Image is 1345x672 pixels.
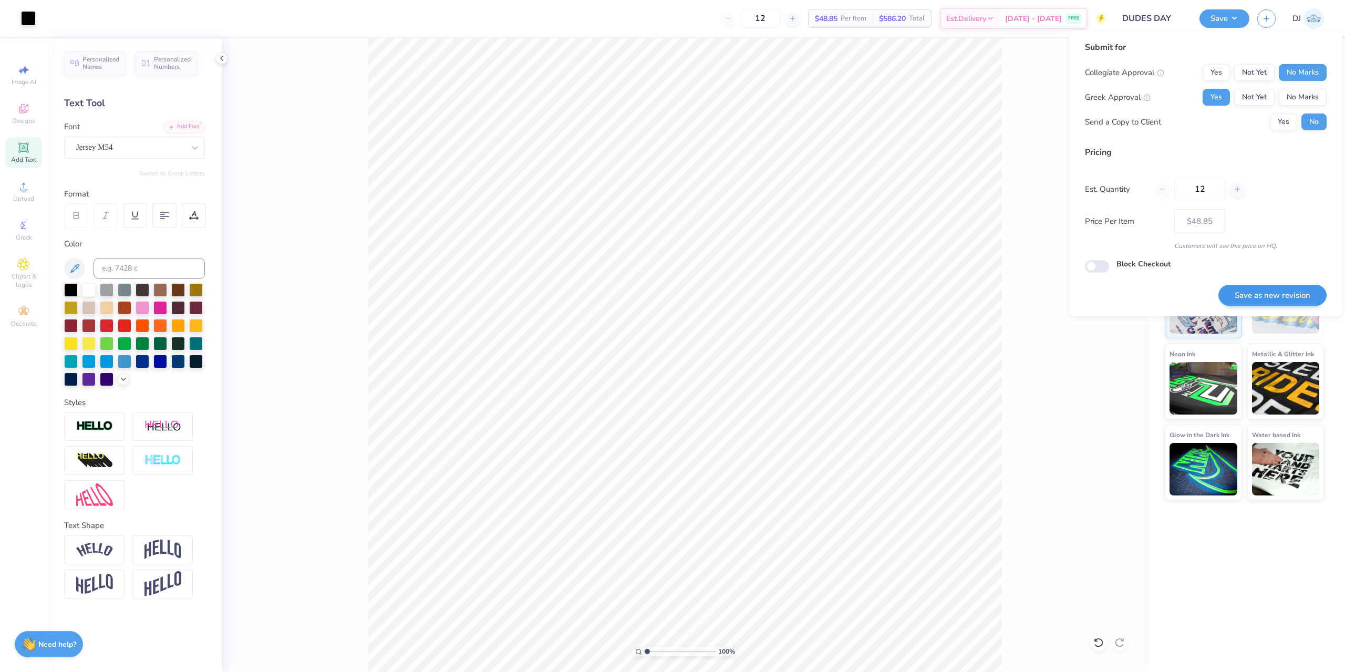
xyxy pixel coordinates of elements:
span: Glow in the Dark Ink [1170,429,1229,440]
span: Personalized Numbers [154,56,191,70]
img: Neon Ink [1170,362,1237,415]
img: Arch [144,540,181,560]
div: Add Font [163,121,205,133]
input: e.g. 7428 c [94,258,205,279]
span: $586.20 [879,13,906,24]
span: Est. Delivery [946,13,986,24]
span: Upload [13,194,34,203]
div: Customers will see this price on HQ. [1085,241,1327,251]
img: Free Distort [76,483,113,506]
img: Flag [76,574,113,594]
span: Designs [12,117,35,125]
input: – – [1174,177,1225,201]
div: Styles [64,397,205,409]
strong: Need help? [38,639,76,649]
span: Decorate [11,319,36,328]
button: Not Yet [1234,64,1275,81]
button: Yes [1203,64,1230,81]
button: Save [1199,9,1249,28]
div: Submit for [1085,41,1327,54]
span: Personalized Names [82,56,120,70]
button: Yes [1203,89,1230,106]
button: Switch to Greek Letters [139,169,205,178]
label: Block Checkout [1116,259,1171,270]
div: Text Tool [64,96,205,110]
span: FREE [1068,15,1079,22]
input: – – [740,9,781,28]
img: Stroke [76,420,113,432]
img: Rise [144,571,181,597]
span: Image AI [12,78,36,86]
button: No Marks [1279,89,1327,106]
div: Greek Approval [1085,91,1151,104]
img: Danyl Jon Ferrer [1303,8,1324,29]
button: Save as new revision [1218,285,1327,306]
span: Greek [16,233,32,242]
span: DJ [1292,13,1301,25]
div: Color [64,238,205,250]
span: Per Item [841,13,866,24]
button: No Marks [1279,64,1327,81]
label: Price Per Item [1085,215,1166,228]
img: Arc [76,543,113,557]
div: Text Shape [64,520,205,532]
label: Est. Quantity [1085,183,1147,195]
span: [DATE] - [DATE] [1005,13,1062,24]
img: Shadow [144,420,181,433]
label: Font [64,121,80,133]
a: DJ [1292,8,1324,29]
img: Metallic & Glitter Ink [1252,362,1320,415]
div: Collegiate Approval [1085,67,1164,79]
input: Untitled Design [1114,8,1192,29]
span: Metallic & Glitter Ink [1252,348,1314,359]
span: $48.85 [815,13,837,24]
div: Send a Copy to Client [1085,116,1161,128]
button: Not Yet [1234,89,1275,106]
img: 3d Illusion [76,452,113,469]
button: No [1301,113,1327,130]
span: 100 % [718,647,735,656]
span: Water based Ink [1252,429,1300,440]
span: Neon Ink [1170,348,1195,359]
img: Glow in the Dark Ink [1170,443,1237,495]
div: Pricing [1085,146,1327,159]
div: Format [64,188,206,200]
span: Total [909,13,925,24]
span: Clipart & logos [5,272,42,289]
span: Add Text [11,156,36,164]
img: Negative Space [144,454,181,467]
img: Water based Ink [1252,443,1320,495]
button: Yes [1270,113,1297,130]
